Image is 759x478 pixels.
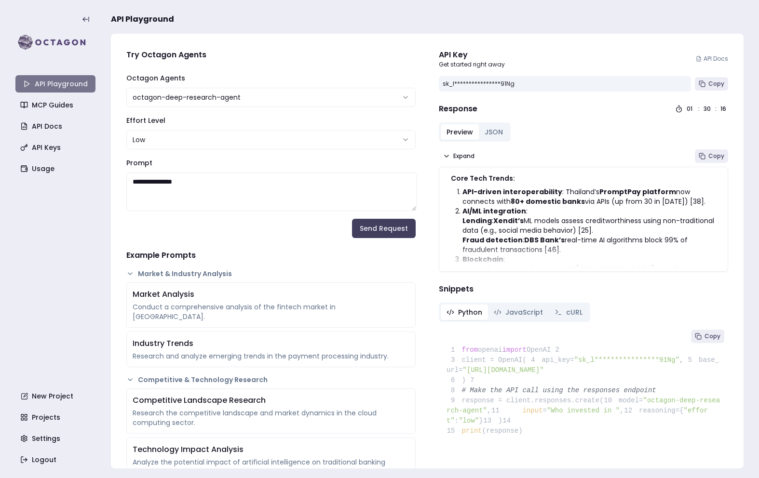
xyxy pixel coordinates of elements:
span: client = OpenAI( [447,356,527,364]
span: response = client.responses.create( [447,397,604,404]
button: Send Request [352,219,416,238]
span: model= [619,397,643,404]
a: Projects [16,409,96,426]
div: Research and analyze emerging trends in the payment processing industry. [133,351,409,361]
label: Effort Level [126,116,165,125]
span: input [523,407,543,414]
span: "low" [459,417,479,425]
img: logo-rect-yK7x_WSZ.svg [15,33,95,52]
span: , [620,407,623,414]
span: , [679,356,683,364]
li: : Thailand’s now connects with via APIs (up from 30 in [DATE]) [38]. [462,187,716,206]
button: Market & Industry Analysis [126,269,416,279]
span: : [455,417,459,425]
span: 14 [502,416,518,426]
a: API Keys [16,139,96,156]
span: print [462,427,482,435]
div: 30 [704,105,711,113]
p: Get started right away [439,61,505,68]
h4: Response [439,103,477,115]
button: JSON [479,124,509,140]
span: ) [447,376,466,384]
div: Conduct a comprehensive analysis of the fintech market in [GEOGRAPHIC_DATA]. [133,302,409,321]
strong: Cross-border remittances [462,264,562,274]
span: OpenAI [527,346,551,354]
a: MCP Guides [16,96,96,114]
span: "[URL][DOMAIN_NAME]" [463,366,544,374]
div: Industry Trends [133,338,409,349]
button: Preview [441,124,479,140]
span: (response) [482,427,523,435]
a: API Docs [16,118,96,135]
span: Copy [705,332,720,340]
span: cURL [566,307,583,317]
strong: Xendit’s [493,216,524,226]
div: Analyze the potential impact of artificial intelligence on traditional banking services. [133,457,409,477]
li: : ML models assess creditworthiness using non-traditional data (e.g., social media behavior) [25]. [462,216,716,235]
span: ) [483,417,502,425]
a: New Project [16,387,96,405]
li: : [462,254,716,303]
a: Logout [16,451,96,468]
span: 5 [683,355,699,365]
strong: Lending [462,216,492,226]
strong: Fraud detection [462,235,523,245]
button: Copy [695,77,728,91]
span: , [487,407,491,414]
strong: AI/ML integration [462,206,526,216]
span: 9 [447,396,462,406]
span: 8 [447,385,462,396]
span: import [502,346,527,354]
span: 13 [483,416,499,426]
span: Python [458,307,482,317]
button: Copy [695,149,728,163]
span: } [479,417,483,425]
strong: Blockchain [462,254,503,264]
span: 10 [604,396,619,406]
label: Octagon Agents [126,73,185,83]
div: Research the competitive landscape and market dynamics in the cloud computing sector. [133,408,409,427]
span: 4 [527,355,542,365]
div: Market Analysis [133,289,409,300]
strong: DBS Bank’s [524,235,565,245]
h4: Example Prompts [126,250,416,261]
span: 2 [551,345,566,355]
span: Expand [453,152,474,160]
h4: Snippets [439,283,728,295]
li: : [462,206,716,254]
span: 1 [447,345,462,355]
strong: 80+ domestic banks [511,197,585,206]
button: Competitive & Technology Research [126,375,416,385]
span: openai [478,346,502,354]
h4: Try Octagon Agents [126,49,416,61]
a: Usage [16,160,96,177]
span: from [462,346,478,354]
label: Prompt [126,158,152,168]
div: 01 [687,105,694,113]
span: Copy [708,152,724,160]
a: API Playground [15,75,95,93]
span: 7 [466,375,481,385]
span: 12 [624,406,639,416]
div: Competitive Landscape Research [133,395,409,406]
strong: PromptPay platform [599,187,676,197]
a: API Docs [696,55,728,63]
div: : [698,105,700,113]
span: "Who invested in " [547,407,620,414]
span: 15 [447,426,462,436]
div: : [715,105,717,113]
h3: Core Tech Trends: [451,173,716,183]
span: api_key= [542,356,574,364]
span: API Playground [111,13,174,25]
span: # Make the API call using the responses endpoint [462,386,656,394]
div: Technology Impact Analysis [133,444,409,455]
strong: API-driven interoperability [462,187,562,197]
button: Expand [439,149,478,163]
div: 16 [720,105,728,113]
span: JavaScript [505,307,543,317]
strong: SBI [GEOGRAPHIC_DATA] [563,264,654,274]
span: 6 [447,375,462,385]
span: reasoning={ [639,407,683,414]
li: : real-time AI algorithms block 99% of fraudulent transactions [46]. [462,235,716,254]
span: = [543,407,547,414]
